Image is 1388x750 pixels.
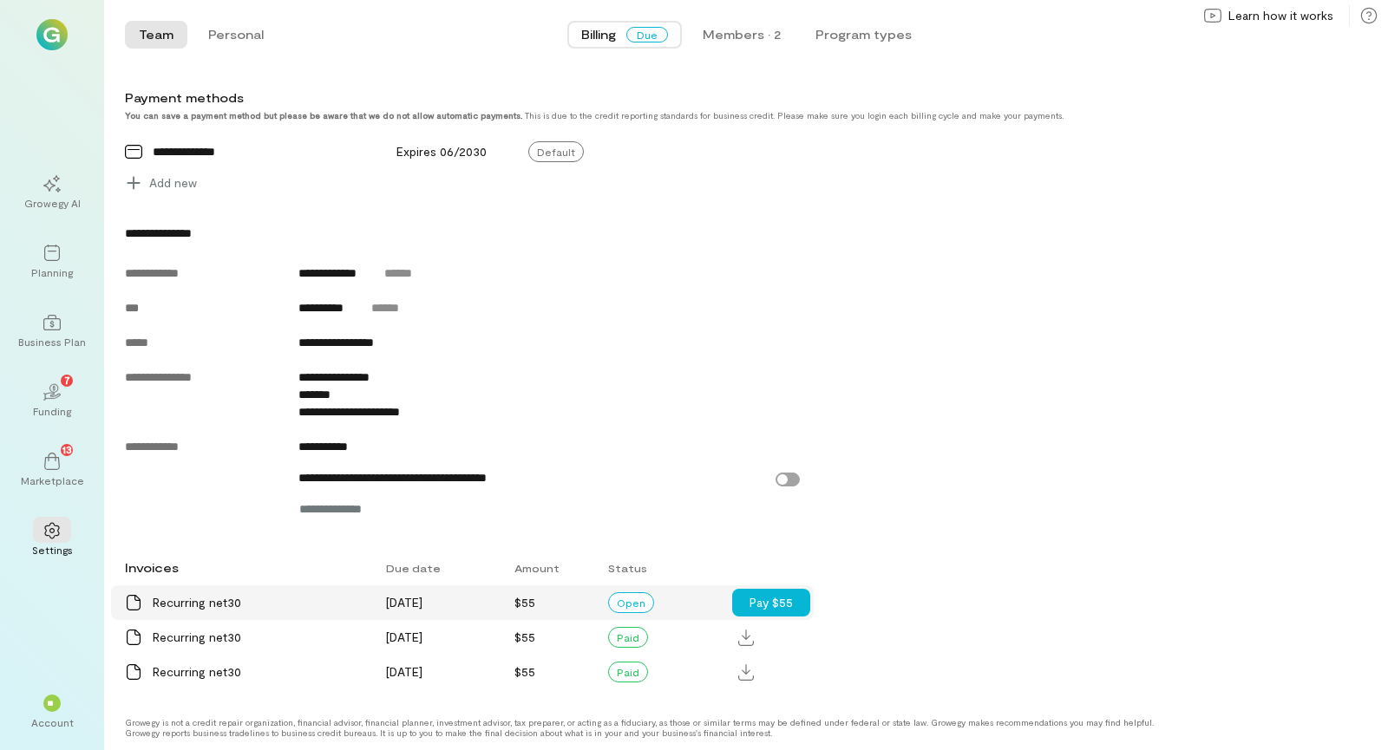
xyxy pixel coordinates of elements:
[33,404,71,418] div: Funding
[21,300,83,362] a: Business Plan
[153,594,365,611] div: Recurring net30
[64,372,70,388] span: 7
[608,627,648,648] div: Paid
[153,629,365,646] div: Recurring net30
[1228,7,1333,24] span: Learn how it works
[528,141,584,162] span: Default
[115,551,376,585] div: Invoices
[125,110,522,121] strong: You can save a payment method but please be aware that we do not allow automatic payments.
[21,369,83,432] a: Funding
[598,552,732,584] div: Status
[24,196,81,210] div: Growegy AI
[626,27,668,42] span: Due
[608,662,648,682] div: Paid
[608,592,654,613] div: Open
[32,543,73,557] div: Settings
[194,21,278,49] button: Personal
[514,595,535,610] span: $55
[149,174,197,192] span: Add new
[567,21,682,49] button: BillingDue
[689,21,795,49] button: Members · 2
[21,231,83,293] a: Planning
[21,473,84,487] div: Marketplace
[703,26,781,43] div: Members · 2
[386,664,422,679] span: [DATE]
[396,144,487,159] span: Expires 06/2030
[21,161,83,224] a: Growegy AI
[514,664,535,679] span: $55
[125,110,1254,121] div: This is due to the credit reporting standards for business credit. Please make sure you login eac...
[581,26,616,43] span: Billing
[732,589,810,616] button: Pay $55
[153,663,365,681] div: Recurring net30
[802,21,926,49] button: Program types
[31,265,73,279] div: Planning
[125,89,1254,107] div: Payment methods
[125,21,187,49] button: Team
[386,595,422,610] span: [DATE]
[376,552,503,584] div: Due date
[18,335,86,349] div: Business Plan
[504,552,599,584] div: Amount
[386,629,422,644] span: [DATE]
[31,715,74,729] div: Account
[21,439,83,501] a: Marketplace
[62,441,72,457] span: 13
[514,629,535,644] span: $55
[21,508,83,571] a: Settings
[125,717,1166,738] div: Growegy is not a credit repair organization, financial advisor, financial planner, investment adv...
